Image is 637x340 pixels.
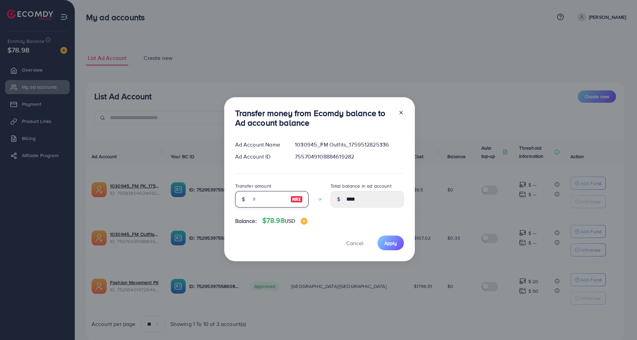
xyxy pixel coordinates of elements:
[384,240,397,247] span: Apply
[330,182,392,189] label: Total balance in ad account
[346,239,363,247] span: Cancel
[230,153,290,161] div: Ad Account ID
[290,195,303,203] img: image
[235,182,271,189] label: Transfer amount
[377,236,404,250] button: Apply
[608,309,632,335] iframe: Chat
[289,141,409,149] div: 1030945_FM Outfits_1759512825336
[338,236,372,250] button: Cancel
[230,141,290,149] div: Ad Account Name
[289,153,409,161] div: 7557049108884619282
[285,217,295,225] span: USD
[235,217,257,225] span: Balance:
[262,216,308,225] h4: $78.98
[235,108,393,128] h3: Transfer money from Ecomdy balance to Ad account balance
[301,218,308,225] img: image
